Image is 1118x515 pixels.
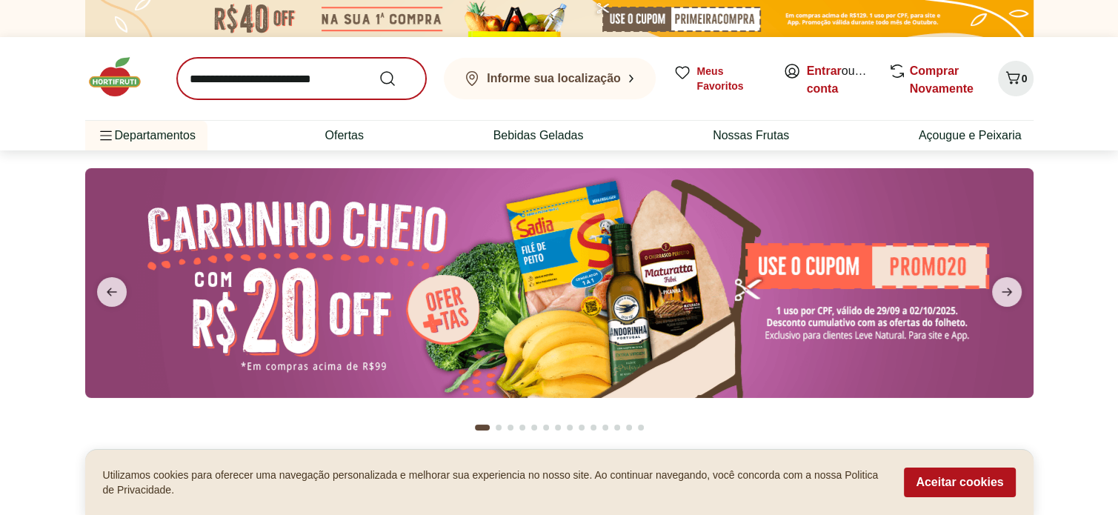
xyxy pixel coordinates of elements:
[493,127,584,144] a: Bebidas Geladas
[980,277,1034,307] button: next
[564,410,576,445] button: Go to page 8 from fs-carousel
[177,58,426,99] input: search
[103,468,887,497] p: Utilizamos cookies para oferecer uma navegação personalizada e melhorar sua experiencia no nosso ...
[919,127,1022,144] a: Açougue e Peixaria
[540,410,552,445] button: Go to page 6 from fs-carousel
[97,118,196,153] span: Departamentos
[472,410,493,445] button: Current page from fs-carousel
[910,64,974,95] a: Comprar Novamente
[576,410,588,445] button: Go to page 9 from fs-carousel
[673,64,765,93] a: Meus Favoritos
[85,277,139,307] button: previous
[807,62,873,98] span: ou
[487,72,621,84] b: Informe sua localização
[85,168,1034,398] img: cupom
[588,410,599,445] button: Go to page 10 from fs-carousel
[379,70,414,87] button: Submit Search
[325,127,363,144] a: Ofertas
[599,410,611,445] button: Go to page 11 from fs-carousel
[552,410,564,445] button: Go to page 7 from fs-carousel
[623,410,635,445] button: Go to page 13 from fs-carousel
[493,410,505,445] button: Go to page 2 from fs-carousel
[516,410,528,445] button: Go to page 4 from fs-carousel
[97,118,115,153] button: Menu
[85,55,159,99] img: Hortifruti
[697,64,765,93] span: Meus Favoritos
[611,410,623,445] button: Go to page 12 from fs-carousel
[713,127,789,144] a: Nossas Frutas
[807,64,842,77] a: Entrar
[528,410,540,445] button: Go to page 5 from fs-carousel
[635,410,647,445] button: Go to page 14 from fs-carousel
[505,410,516,445] button: Go to page 3 from fs-carousel
[1022,73,1028,84] span: 0
[904,468,1015,497] button: Aceitar cookies
[998,61,1034,96] button: Carrinho
[444,58,656,99] button: Informe sua localização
